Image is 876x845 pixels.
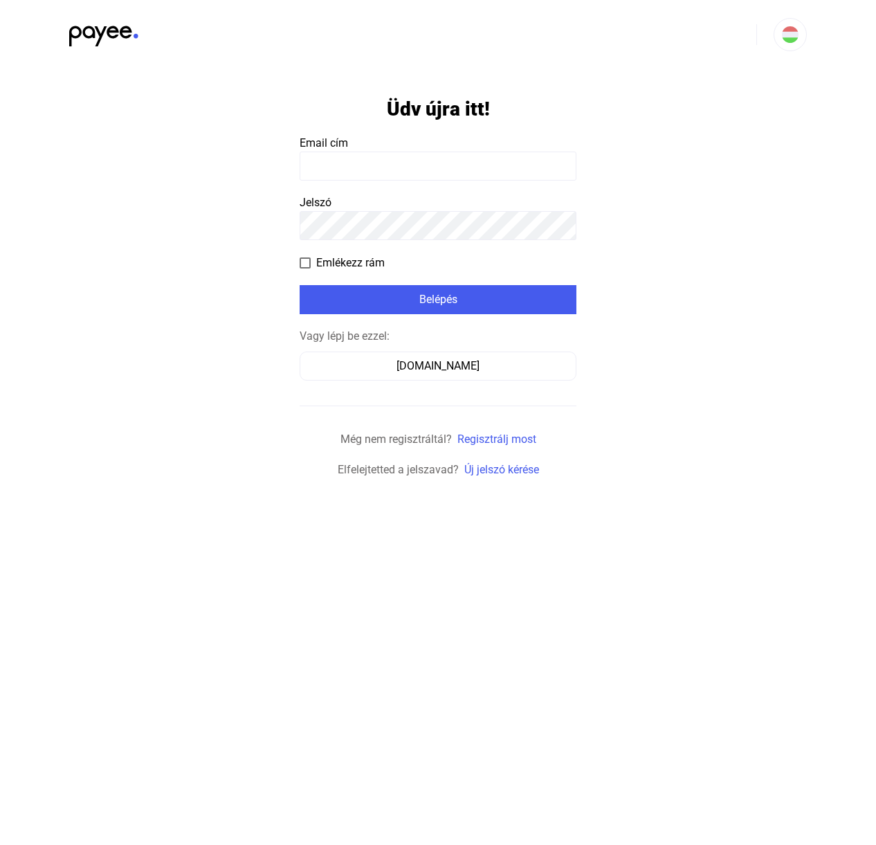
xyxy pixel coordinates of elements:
[304,291,572,308] div: Belépés
[316,255,385,271] span: Emlékezz rám
[300,285,576,314] button: Belépés
[300,359,576,372] a: [DOMAIN_NAME]
[300,328,576,345] div: Vagy lépj be ezzel:
[338,463,459,476] span: Elfelejtetted a jelszavad?
[387,97,490,121] h1: Üdv újra itt!
[304,358,572,374] div: [DOMAIN_NAME]
[69,18,138,46] img: black-payee-blue-dot.svg
[300,136,348,149] span: Email cím
[300,352,576,381] button: [DOMAIN_NAME]
[300,196,331,209] span: Jelszó
[782,26,799,43] img: HU
[774,18,807,51] button: HU
[464,463,539,476] a: Új jelszó kérése
[340,433,452,446] span: Még nem regisztráltál?
[457,433,536,446] a: Regisztrálj most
